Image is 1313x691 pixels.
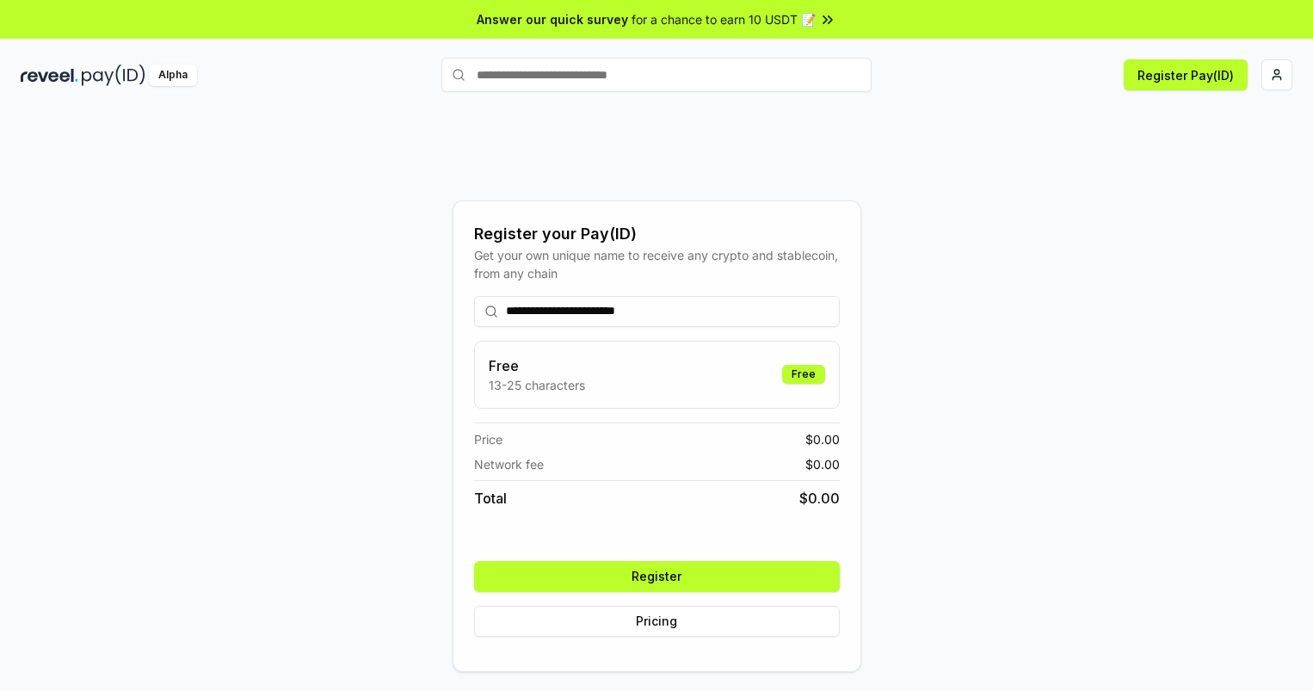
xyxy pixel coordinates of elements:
[805,455,840,473] span: $ 0.00
[489,355,585,376] h3: Free
[474,222,840,246] div: Register your Pay(ID)
[489,376,585,394] p: 13-25 characters
[477,10,628,28] span: Answer our quick survey
[632,10,816,28] span: for a chance to earn 10 USDT 📝
[82,65,145,86] img: pay_id
[474,561,840,592] button: Register
[474,246,840,282] div: Get your own unique name to receive any crypto and stablecoin, from any chain
[782,365,825,384] div: Free
[474,606,840,637] button: Pricing
[474,430,502,448] span: Price
[474,488,507,509] span: Total
[21,65,78,86] img: reveel_dark
[1124,59,1248,90] button: Register Pay(ID)
[799,488,840,509] span: $ 0.00
[805,430,840,448] span: $ 0.00
[474,455,544,473] span: Network fee
[149,65,197,86] div: Alpha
